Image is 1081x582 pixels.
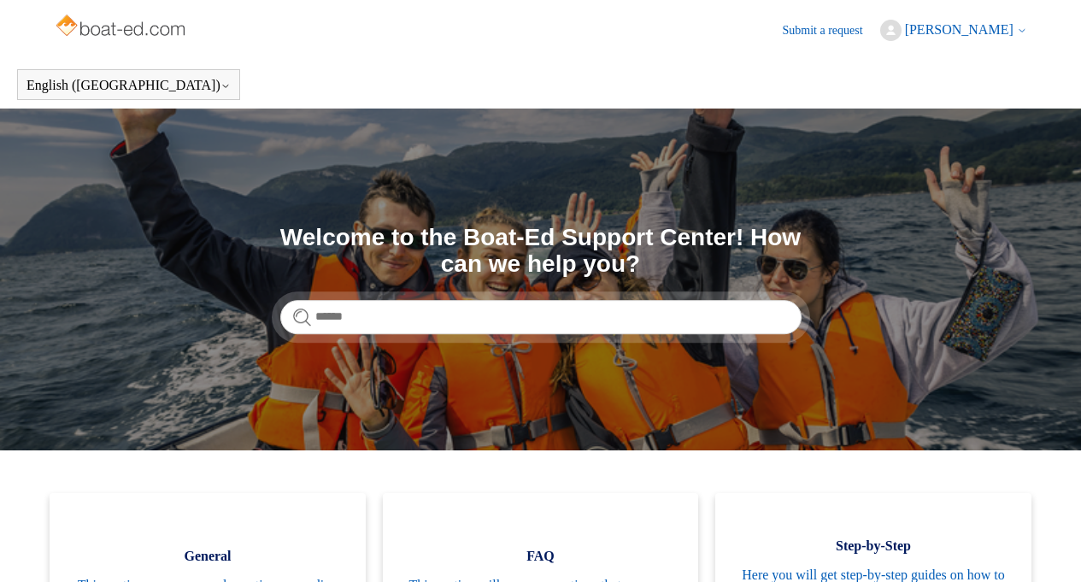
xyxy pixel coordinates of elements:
[75,546,340,567] span: General
[905,22,1013,37] span: [PERSON_NAME]
[280,300,802,334] input: Search
[26,78,231,93] button: English ([GEOGRAPHIC_DATA])
[54,10,190,44] img: Boat-Ed Help Center home page
[971,525,1069,569] div: Chat Support
[880,20,1027,41] button: [PERSON_NAME]
[408,546,673,567] span: FAQ
[280,225,802,278] h1: Welcome to the Boat-Ed Support Center! How can we help you?
[741,536,1006,556] span: Step-by-Step
[783,21,880,39] a: Submit a request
